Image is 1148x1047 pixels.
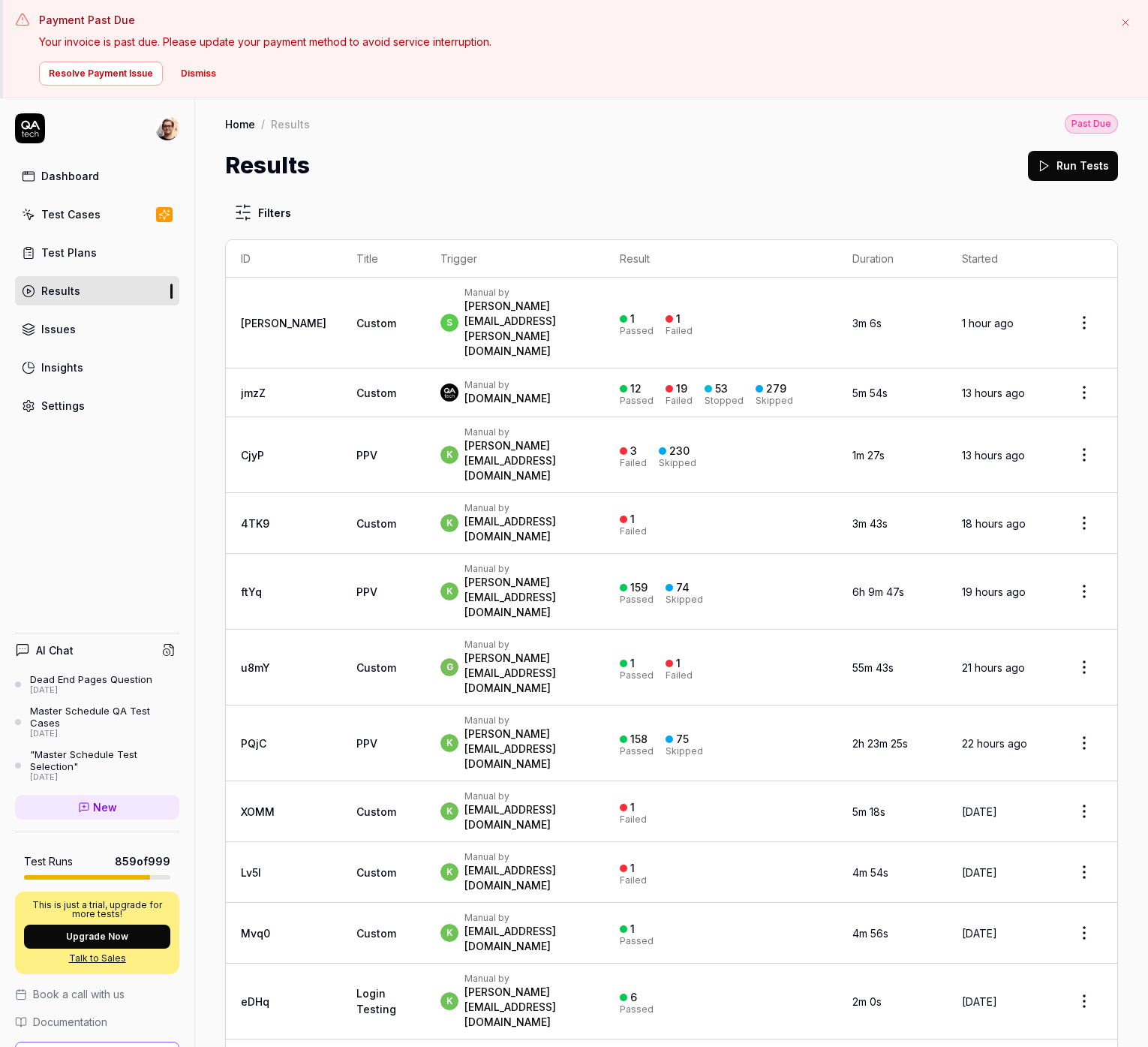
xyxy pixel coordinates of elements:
[15,353,179,382] a: Insights
[440,863,458,881] span: k
[630,444,637,458] div: 3
[962,995,997,1008] time: [DATE]
[666,671,693,680] div: Failed
[962,517,1026,530] time: 18 hours ago
[93,799,117,815] span: New
[241,661,270,674] a: u8mY
[464,790,589,802] div: Manual by
[39,62,163,86] button: Resolve Payment Issue
[15,705,179,739] a: Master Schedule QA Test Cases[DATE]
[41,168,99,184] div: Dashboard
[15,314,179,344] a: Issues
[464,715,589,727] div: Manual by
[620,459,647,468] div: Failed
[241,317,326,329] a: [PERSON_NAME]
[630,657,635,670] div: 1
[630,382,642,396] div: 12
[241,517,269,530] a: 4TK9
[464,639,589,651] div: Manual by
[962,585,1026,598] time: 19 hours ago
[464,438,589,483] div: [PERSON_NAME][EMAIL_ADDRESS][DOMAIN_NAME]
[15,986,179,1002] a: Book a call with us
[464,575,589,620] div: [PERSON_NAME][EMAIL_ADDRESS][DOMAIN_NAME]
[852,387,888,399] time: 5m 54s
[756,396,793,405] div: Skipped
[666,747,703,756] div: Skipped
[356,866,396,879] span: Custom
[630,513,635,526] div: 1
[33,1014,107,1030] span: Documentation
[464,973,589,985] div: Manual by
[659,459,696,468] div: Skipped
[766,382,786,396] div: 279
[15,391,179,420] a: Settings
[620,1005,654,1014] div: Passed
[241,737,266,750] a: PQjC
[30,772,179,783] div: [DATE]
[172,62,225,86] button: Dismiss
[241,449,264,462] a: CjyP
[962,387,1025,399] time: 13 hours ago
[464,912,589,924] div: Manual by
[356,737,377,750] a: PPV
[241,995,269,1008] a: eDHq
[241,866,261,879] a: Lv5l
[962,737,1027,750] time: 22 hours ago
[464,391,551,406] div: [DOMAIN_NAME]
[630,801,635,814] div: 1
[852,317,882,329] time: 3m 6s
[15,673,179,696] a: Dead End Pages Question[DATE]
[24,901,170,919] p: This is just a trial, upgrade for more tests!
[464,287,589,299] div: Manual by
[440,446,458,464] span: k
[341,240,425,278] th: Title
[852,661,894,674] time: 55m 43s
[15,748,179,783] a: "Master Schedule Test Selection"[DATE]
[225,197,300,227] button: Filters
[676,312,681,326] div: 1
[852,927,888,940] time: 4m 56s
[962,449,1025,462] time: 13 hours ago
[620,876,647,885] div: Failed
[15,200,179,229] a: Test Cases
[15,238,179,267] a: Test Plans
[1065,113,1118,134] button: Past Due
[630,922,635,936] div: 1
[464,426,589,438] div: Manual by
[356,661,396,674] span: Custom
[630,991,637,1004] div: 6
[356,517,396,530] span: Custom
[620,671,654,680] div: Passed
[24,925,170,949] button: Upgrade Now
[666,326,693,335] div: Failed
[630,733,648,746] div: 158
[440,802,458,820] span: k
[356,805,396,818] span: Custom
[356,387,396,399] span: Custom
[440,924,458,942] span: k
[155,116,179,140] img: 704fe57e-bae9-4a0d-8bcb-c4203d9f0bb2.jpeg
[24,952,170,965] a: Talk to Sales
[464,651,589,696] div: [PERSON_NAME][EMAIL_ADDRESS][DOMAIN_NAME]
[15,795,179,820] a: New
[41,321,76,337] div: Issues
[261,116,265,131] div: /
[33,986,125,1002] span: Book a call with us
[41,245,97,260] div: Test Plans
[1028,151,1118,181] button: Run Tests
[676,581,690,594] div: 74
[852,737,908,750] time: 2h 23m 25s
[425,240,604,278] th: Trigger
[440,658,458,676] span: g
[464,502,589,514] div: Manual by
[440,384,458,402] img: 7ccf6c19-61ad-4a6c-8811-018b02a1b829.jpg
[464,924,589,954] div: [EMAIL_ADDRESS][DOMAIN_NAME]
[852,585,904,598] time: 6h 9m 47s
[30,748,179,773] div: "Master Schedule Test Selection"
[39,12,1106,28] h3: Payment Past Due
[41,283,80,299] div: Results
[30,729,179,739] div: [DATE]
[852,517,888,530] time: 3m 43s
[356,585,377,598] a: PPV
[620,527,647,536] div: Failed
